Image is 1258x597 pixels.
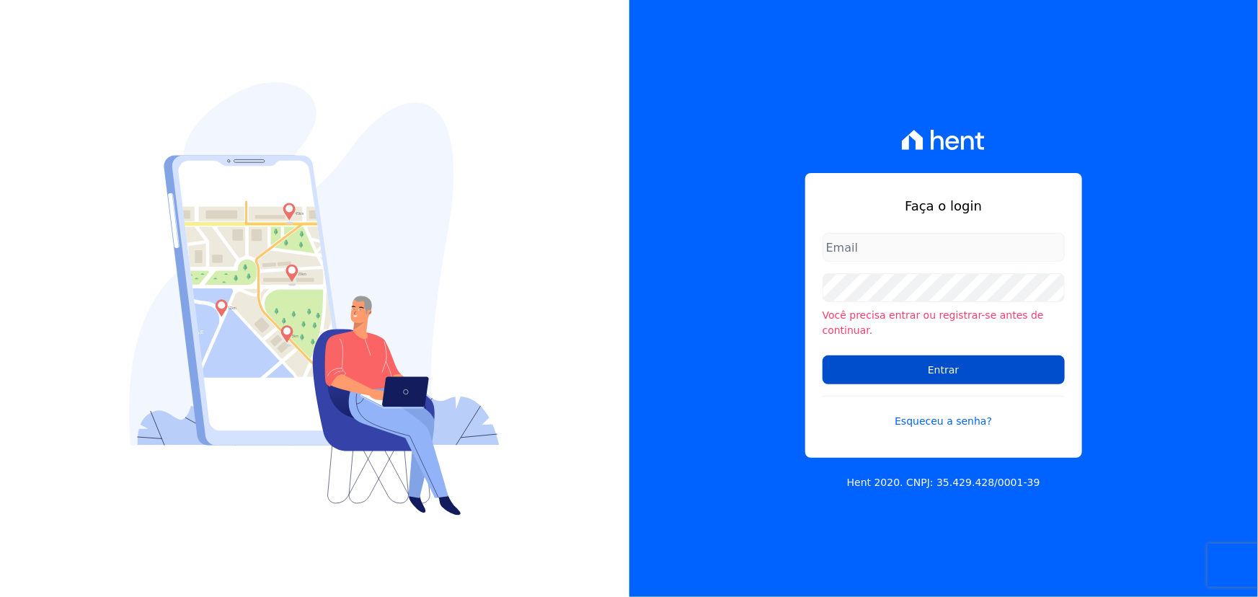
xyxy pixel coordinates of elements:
[823,355,1065,384] input: Entrar
[129,82,500,516] img: Login
[823,196,1065,216] h1: Faça o login
[823,396,1065,429] a: Esqueceu a senha?
[847,475,1040,490] p: Hent 2020. CNPJ: 35.429.428/0001-39
[823,233,1065,262] input: Email
[823,308,1065,338] li: Você precisa entrar ou registrar-se antes de continuar.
